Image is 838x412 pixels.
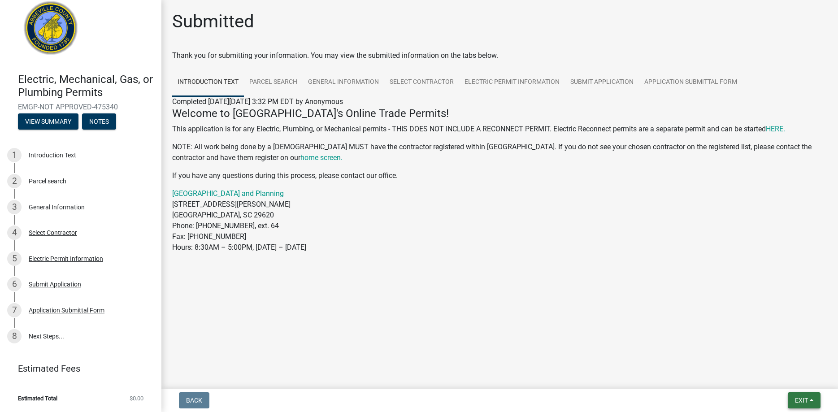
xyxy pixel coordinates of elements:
[130,395,143,401] span: $0.00
[29,152,76,158] div: Introduction Text
[82,113,116,130] button: Notes
[7,277,22,291] div: 6
[7,200,22,214] div: 3
[766,125,785,133] a: HERE.
[172,68,244,97] a: Introduction Text
[172,50,827,61] div: Thank you for submitting your information. You may view the submitted information on the tabs below.
[29,281,81,287] div: Submit Application
[7,252,22,266] div: 5
[18,113,78,130] button: View Summary
[172,170,827,181] p: If you have any questions during this process, please contact our office.
[172,188,827,253] p: [STREET_ADDRESS][PERSON_NAME] [GEOGRAPHIC_DATA], SC 29620 Phone: [PHONE_NUMBER], ext. 64 Fax: [PH...
[565,68,639,97] a: Submit Application
[7,226,22,240] div: 4
[795,397,808,404] span: Exit
[7,148,22,162] div: 1
[172,107,827,120] h4: Welcome to [GEOGRAPHIC_DATA]'s Online Trade Permits!
[384,68,459,97] a: Select Contractor
[7,360,147,377] a: Estimated Fees
[29,178,66,184] div: Parcel search
[639,68,742,97] a: Application Submittal Form
[172,142,827,163] p: NOTE: All work being done by a [DEMOGRAPHIC_DATA] MUST have the contractor registered within [GEO...
[18,118,78,126] wm-modal-confirm: Summary
[172,189,284,198] a: [GEOGRAPHIC_DATA] and Planning
[29,230,77,236] div: Select Contractor
[179,392,209,408] button: Back
[244,68,303,97] a: Parcel search
[186,397,202,404] span: Back
[82,118,116,126] wm-modal-confirm: Notes
[459,68,565,97] a: Electric Permit Information
[788,392,821,408] button: Exit
[7,303,22,317] div: 7
[172,11,254,32] h1: Submitted
[172,97,343,106] span: Completed [DATE][DATE] 3:32 PM EDT by Anonymous
[172,124,827,134] p: This application is for any Electric, Plumbing, or Mechanical permits - THIS DOES NOT INCLUDE A R...
[300,153,343,162] a: home screen.
[7,174,22,188] div: 2
[18,395,57,401] span: Estimated Total
[29,307,104,313] div: Application Submittal Form
[303,68,384,97] a: General Information
[29,204,85,210] div: General Information
[18,73,154,99] h4: Electric, Mechanical, Gas, or Plumbing Permits
[7,329,22,343] div: 8
[18,103,143,111] span: EMGP-NOT APPROVED-475340
[29,256,103,262] div: Electric Permit Information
